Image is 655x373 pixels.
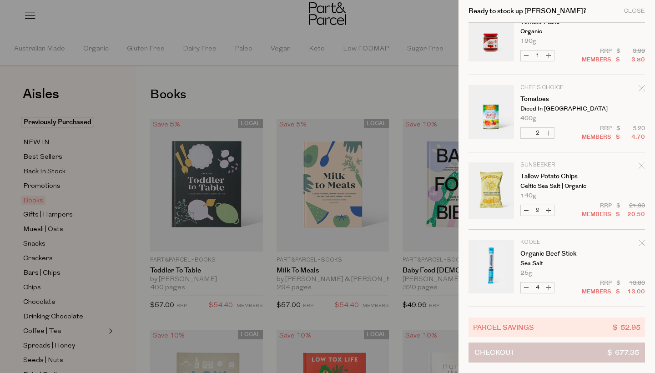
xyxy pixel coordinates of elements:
button: Checkout$ 677.35 [469,343,645,363]
span: $ 677.35 [607,343,639,362]
a: Organic Beef Stick [520,251,591,257]
div: Remove Organic Beef Stick [639,238,645,251]
p: Chef's Choice [520,85,591,91]
span: 25g [520,270,532,276]
p: Celtic Sea Salt | Organic [520,183,591,189]
h2: Ready to stock up [PERSON_NAME]? [469,8,586,15]
input: QTY Tomatoes [532,128,543,138]
div: Remove Tallow Potato Chips [639,161,645,173]
a: Tomatoes [520,96,591,102]
span: Parcel Savings [473,322,534,333]
p: Diced In [GEOGRAPHIC_DATA] [520,106,591,112]
div: Close [624,8,645,14]
a: Tomato Paste [520,19,591,25]
span: 400g [520,116,536,121]
p: KOOEE [520,240,591,245]
input: QTY Tallow Potato Chips [532,205,543,216]
span: $ 52.95 [613,322,640,333]
span: 140g [520,193,536,199]
p: Organic [520,29,591,35]
p: Sunseeker [520,162,591,168]
span: Checkout [474,343,515,362]
span: 190g [520,38,536,44]
a: Tallow Potato Chips [520,173,591,180]
input: QTY Tomato Paste [532,50,543,61]
input: QTY Organic Beef Stick [532,282,543,293]
div: Remove Tomatoes [639,84,645,96]
p: Sea Salt [520,261,591,267]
